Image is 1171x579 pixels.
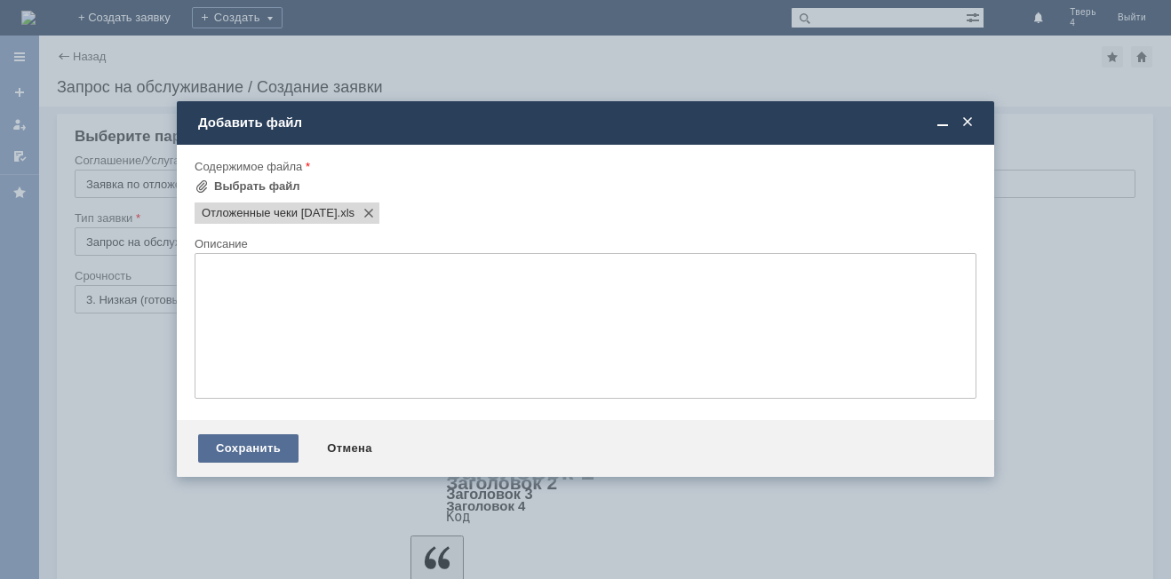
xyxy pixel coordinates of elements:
span: Отложенные чеки 08.09.2025.xls [202,206,338,220]
div: Добавить файл [198,115,976,131]
span: Свернуть (Ctrl + M) [934,115,952,131]
div: Выбрать файл [214,179,300,194]
div: Описание [195,238,973,250]
div: Добрый вечер, удалите пожалуйста отлжонные чеки [7,7,259,36]
span: Закрыть [959,115,976,131]
div: Содержимое файла [195,161,973,172]
span: Отложенные чеки 08.09.2025.xls [338,206,355,220]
